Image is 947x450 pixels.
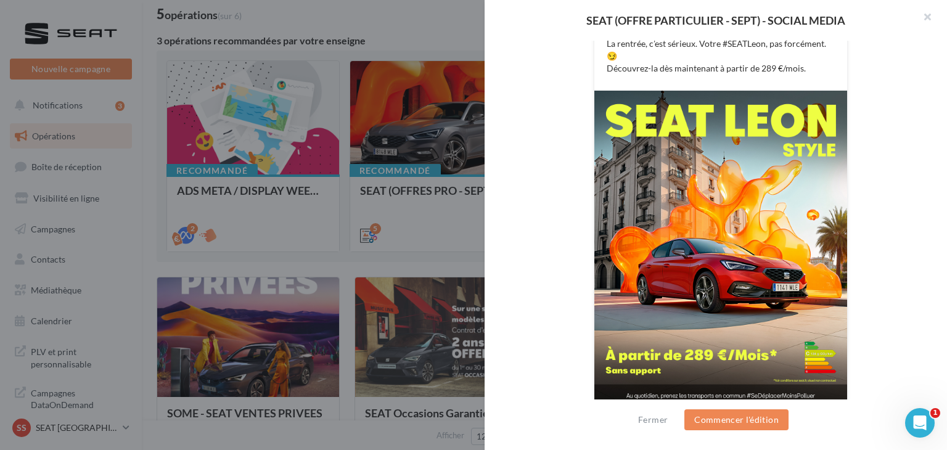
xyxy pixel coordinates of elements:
[607,38,835,75] p: La rentrée, c’est sérieux. Votre #SEATLeon, pas forcément. 😏 Découvrez-la dès maintenant à partir...
[930,408,940,418] span: 1
[684,409,789,430] button: Commencer l'édition
[905,408,935,438] iframe: Intercom live chat
[504,15,927,26] div: SEAT (OFFRE PARTICULIER - SEPT) - SOCIAL MEDIA
[633,412,673,427] button: Fermer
